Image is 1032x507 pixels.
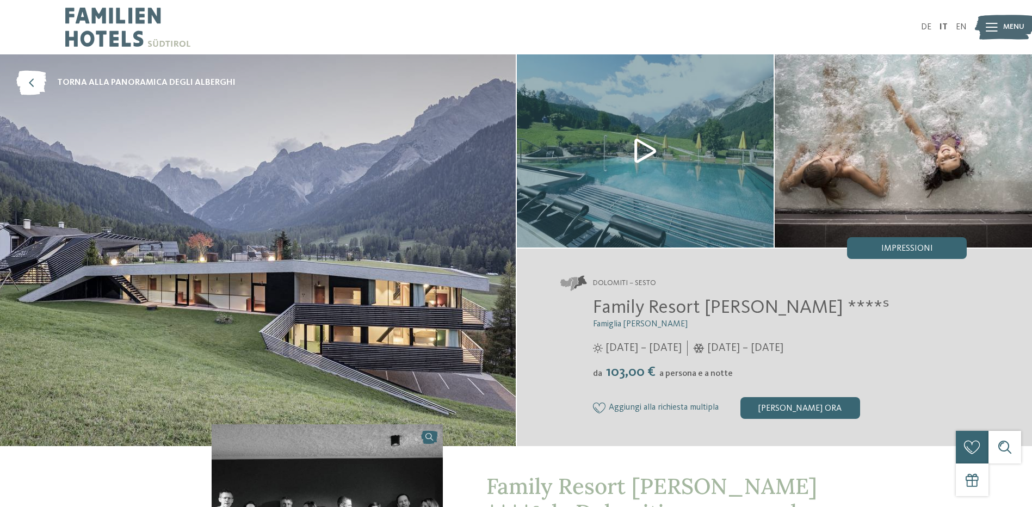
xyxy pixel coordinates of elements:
img: Il nostro family hotel a Sesto, il vostro rifugio sulle Dolomiti. [775,54,1032,248]
img: Il nostro family hotel a Sesto, il vostro rifugio sulle Dolomiti. [517,54,774,248]
span: torna alla panoramica degli alberghi [57,77,236,89]
a: IT [940,23,948,32]
a: torna alla panoramica degli alberghi [16,71,236,95]
span: da [593,369,602,378]
span: Famiglia [PERSON_NAME] [593,320,688,329]
div: [PERSON_NAME] ora [740,397,860,419]
span: [DATE] – [DATE] [605,341,682,356]
span: Family Resort [PERSON_NAME] ****ˢ [593,298,889,317]
span: Impressioni [881,244,933,253]
span: 103,00 € [603,365,658,379]
span: Aggiungi alla richiesta multipla [609,403,719,413]
a: DE [921,23,931,32]
span: Dolomiti – Sesto [593,278,656,289]
a: EN [956,23,967,32]
span: a persona e a notte [659,369,733,378]
span: [DATE] – [DATE] [707,341,783,356]
i: Orari d'apertura inverno [693,343,705,353]
span: Menu [1003,22,1024,33]
i: Orari d'apertura estate [593,343,603,353]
